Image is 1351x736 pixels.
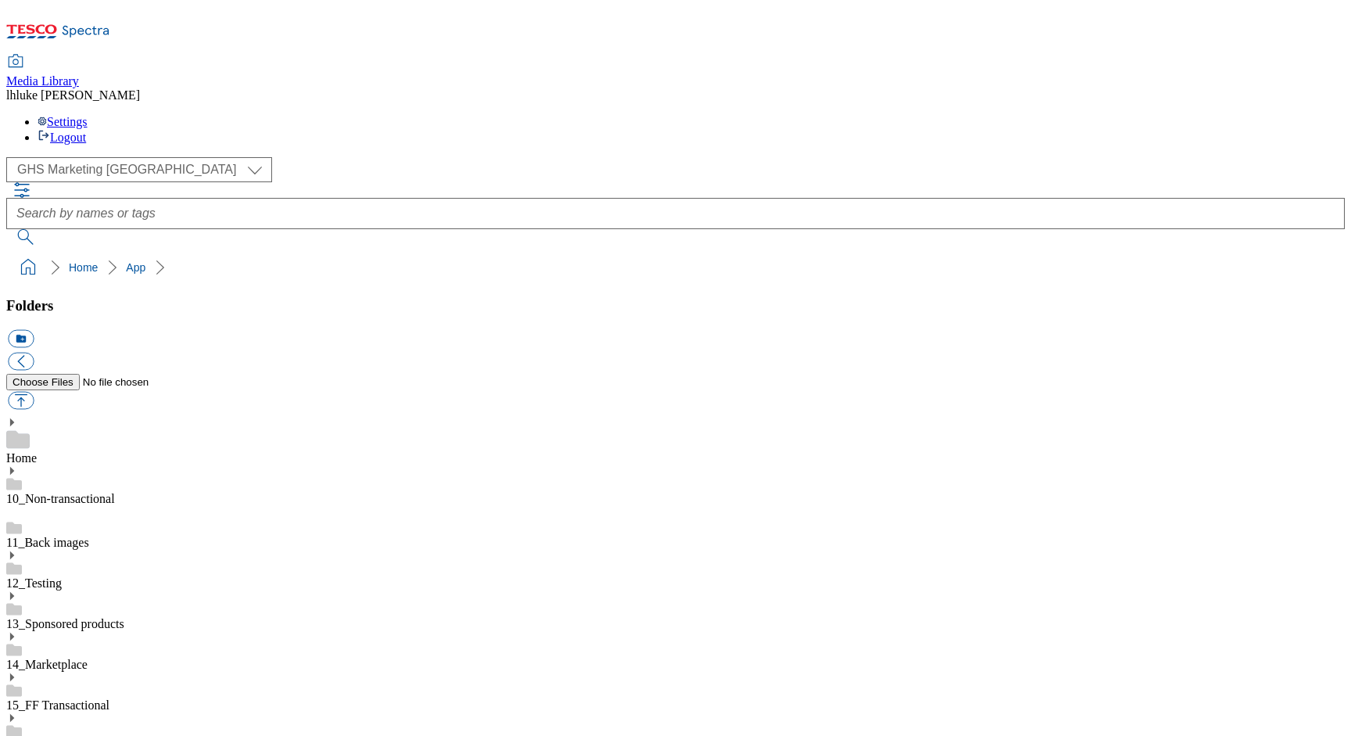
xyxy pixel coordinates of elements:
span: Media Library [6,74,79,88]
a: 13_Sponsored products [6,617,124,630]
a: 15_FF Transactional [6,698,109,712]
a: Home [6,451,37,465]
input: Search by names or tags [6,198,1345,229]
a: 11_Back images [6,536,89,549]
nav: breadcrumb [6,253,1345,282]
span: lh [6,88,16,102]
h3: Folders [6,297,1345,314]
a: 14_Marketplace [6,658,88,671]
a: Media Library [6,56,79,88]
a: Home [69,261,98,274]
a: 10_Non-transactional [6,492,115,505]
a: home [16,255,41,280]
a: Logout [38,131,86,144]
span: luke [PERSON_NAME] [16,88,140,102]
a: Settings [38,115,88,128]
a: 12_Testing [6,576,62,590]
a: App [126,261,145,274]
